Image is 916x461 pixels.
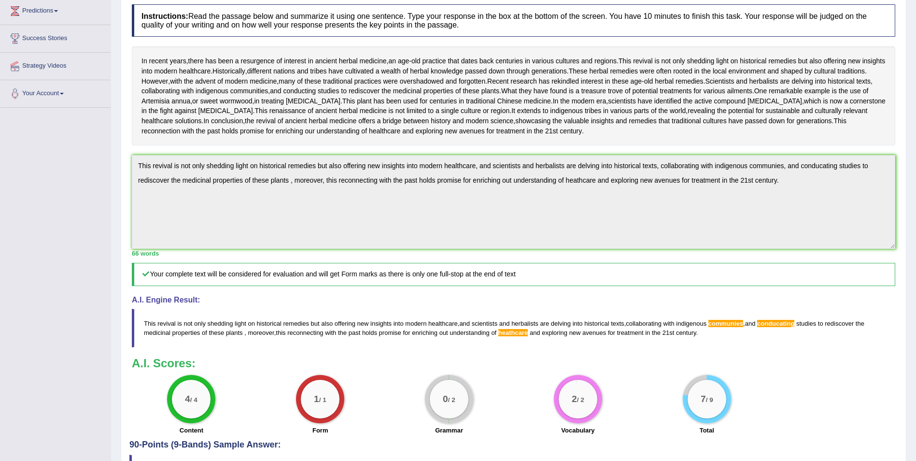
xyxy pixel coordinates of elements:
span: Click to see word definition [389,106,394,116]
span: Click to see word definition [459,126,485,136]
span: Click to see word definition [345,66,374,76]
span: Click to see word definition [342,96,355,106]
span: Click to see word definition [218,56,233,66]
span: Click to see word definition [205,56,216,66]
span: Click to see word definition [459,76,485,86]
span: Click to see word definition [519,86,531,96]
span: Click to see word definition [305,76,321,86]
span: Click to see word definition [175,106,197,116]
span: Click to see word definition [225,76,248,86]
span: Click to see word definition [483,106,489,116]
span: Click to see word definition [745,116,767,126]
span: Click to see word definition [273,66,295,76]
span: Click to see word definition [798,56,807,66]
span: Click to see word definition [230,86,268,96]
span: Click to see word definition [539,76,550,86]
span: Click to see word definition [220,96,253,106]
span: Click to see word definition [507,66,529,76]
label: Vocabulary [561,426,594,435]
span: Click to see word definition [850,86,861,96]
span: Click to see word definition [388,56,396,66]
span: Click to see word definition [459,96,464,106]
label: Grammar [435,426,463,435]
span: Click to see word definition [466,116,489,126]
span: Click to see word definition [383,76,397,86]
span: Click to see word definition [716,56,729,66]
span: Click to see word definition [670,106,686,116]
span: Click to see word definition [804,86,830,96]
span: Click to see word definition [802,106,813,116]
span: Click to see word definition [315,106,337,116]
span: is [177,320,182,327]
span: Click to see word definition [747,96,802,106]
span: Click to see word definition [465,66,487,76]
span: Click to see word definition [591,116,614,126]
span: Click to see word definition [266,126,274,136]
span: Click to see word definition [576,86,579,96]
span: Click to see word definition [495,56,523,66]
span: Click to see word definition [415,126,443,136]
span: Click to see word definition [717,106,726,116]
span: Click to see word definition [175,116,201,126]
span: Click to see word definition [308,106,313,116]
span: Click to see word definition [781,66,803,76]
span: Click to see word definition [411,56,421,66]
span: Click to see word definition [317,126,360,136]
span: Click to see word definition [463,86,479,96]
span: Click to see word definition [560,96,569,106]
span: Click to see word definition [610,66,638,76]
span: Click to see word definition [160,106,172,116]
span: Click to see word definition [805,66,812,76]
span: Click to see word definition [491,116,513,126]
span: Click to see word definition [631,76,642,86]
span: Click to see word definition [198,106,253,116]
span: Click to see word definition [377,116,381,126]
span: Click to see word definition [662,56,671,66]
span: Click to see word definition [431,116,451,126]
span: on [248,320,254,327]
span: Click to see word definition [386,96,401,106]
span: Click to see word definition [596,96,606,106]
span: Click to see word definition [461,106,481,116]
span: Click to see word definition [693,86,701,96]
span: Click to see word definition [673,56,685,66]
span: Click to see word definition [659,106,668,116]
span: Click to see word definition [496,126,525,136]
blockquote: , , , , . [132,309,895,347]
span: Click to see word definition [815,76,826,86]
span: Click to see word definition [203,116,209,126]
span: shedding [208,320,233,327]
span: Click to see word definition [402,126,413,136]
span: Click to see word definition [398,56,409,66]
span: Click to see word definition [349,86,380,96]
span: Click to see word definition [638,96,652,106]
span: Click to see word definition [255,106,268,116]
span: Click to see word definition [640,66,654,76]
span: Click to see word definition [713,66,727,76]
span: Click to see word definition [553,96,559,106]
span: Click to see word definition [655,76,674,86]
span: Click to see word definition [395,106,405,116]
span: Click to see word definition [195,76,215,86]
span: light [235,320,246,327]
span: Click to see word definition [517,106,541,116]
span: Click to see word definition [491,106,509,116]
span: Click to see word definition [284,56,306,66]
span: Click to see word definition [354,76,381,86]
span: Click to see word definition [672,116,701,126]
span: Click to see word definition [169,56,186,66]
span: Click to see word definition [141,96,169,106]
span: Click to see word definition [765,106,800,116]
span: Click to see word definition [714,96,746,106]
span: Click to see word definition [241,56,275,66]
span: Click to see word definition [381,86,391,96]
span: Click to see word definition [581,86,606,96]
span: Click to see word definition [436,106,439,116]
label: Form [312,426,328,435]
span: Click to see word definition [479,56,494,66]
span: Click to see word definition [141,116,173,126]
span: Click to see word definition [170,76,182,86]
span: Click to see word definition [651,106,657,116]
span: Click to see word definition [569,86,574,96]
span: Click to see word definition [501,86,517,96]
